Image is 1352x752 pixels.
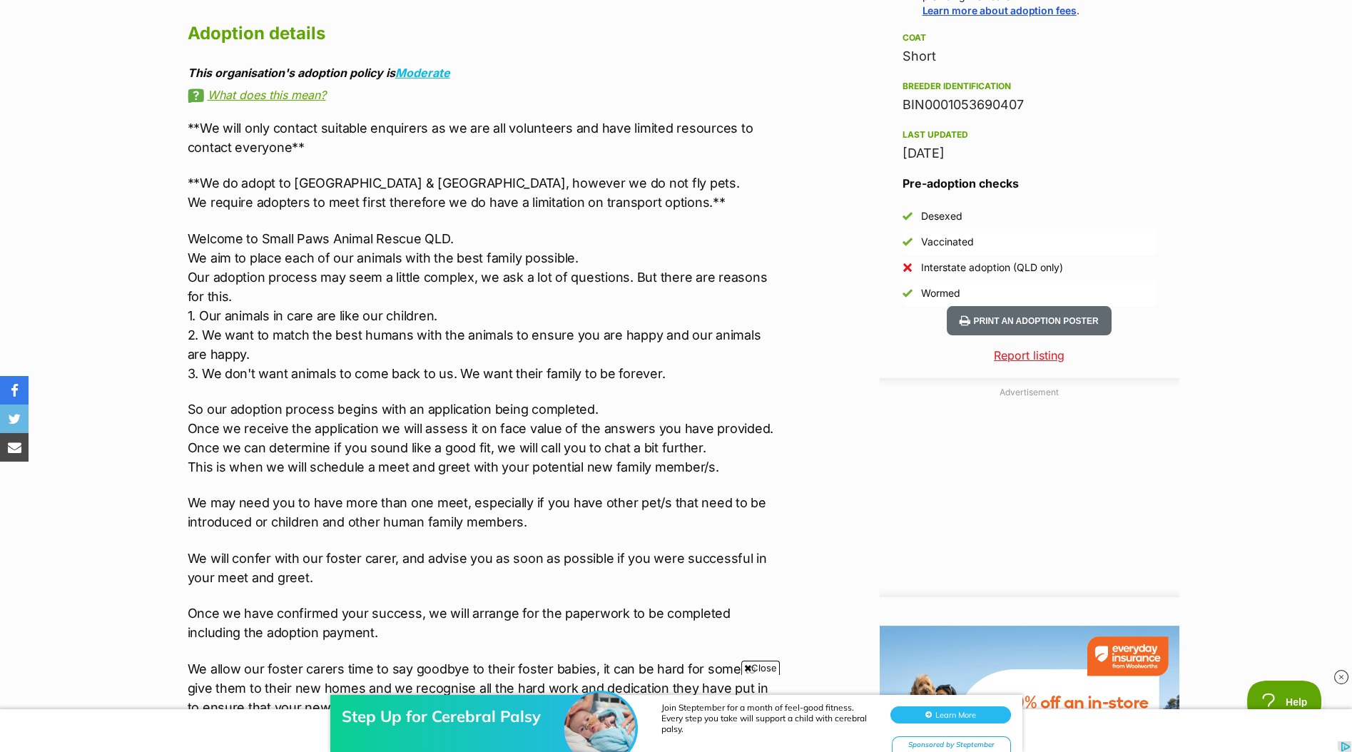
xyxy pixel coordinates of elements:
[188,549,777,587] p: We will confer with our foster carer, and advise you as soon as possible if you were successful i...
[188,493,777,532] p: We may need you to have more than one meet, especially if you have other pet/s that need to be in...
[903,81,1157,92] div: Breeder identification
[564,26,636,98] img: Step Up for Cerebral Palsy
[903,211,913,221] img: Yes
[921,260,1063,275] div: Interstate adoption (QLD only)
[903,46,1157,66] div: Short
[922,4,1077,16] a: Learn more about adoption fees
[1334,670,1348,684] img: close_rtb.svg
[188,88,777,101] a: What does this mean?
[921,209,962,223] div: Desexed
[903,175,1157,192] h3: Pre-adoption checks
[947,306,1111,335] button: Print an adoption poster
[892,70,1011,88] div: Sponsored by Steptember
[188,66,777,79] div: This organisation's adoption policy is
[903,143,1157,163] div: [DATE]
[903,263,913,273] img: No
[903,95,1157,115] div: BIN0001053690407
[342,40,570,60] div: Step Up for Cerebral Palsy
[188,173,777,212] p: **We do adopt to [GEOGRAPHIC_DATA] & [GEOGRAPHIC_DATA], however we do not fly pets. We require ad...
[188,659,777,717] p: We allow our foster carers time to say goodbye to their foster babies, it can be hard for some to...
[741,661,780,675] span: Close
[880,347,1179,364] a: Report listing
[188,18,777,49] h2: Adoption details
[880,378,1179,597] div: Advertisement
[188,400,777,477] p: So our adoption process begins with an application being completed. Once we receive the applicati...
[921,286,960,300] div: Wormed
[188,118,777,157] p: **We will only contact suitable enquirers as we are all volunteers and have limited resources to ...
[921,235,974,249] div: Vaccinated
[903,32,1157,44] div: Coat
[903,288,913,298] img: Yes
[188,604,777,642] p: Once we have confirmed your success, we will arrange for the paperwork to be completed including ...
[395,66,450,80] a: Moderate
[903,129,1157,141] div: Last updated
[903,237,913,247] img: Yes
[661,36,875,68] div: Join Steptember for a month of feel-good fitness. Every step you take will support a child with c...
[890,40,1011,57] button: Learn More
[922,405,1137,583] iframe: Advertisement
[188,229,777,383] p: Welcome to Small Paws Animal Rescue QLD. We aim to place each of our animals with the best family...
